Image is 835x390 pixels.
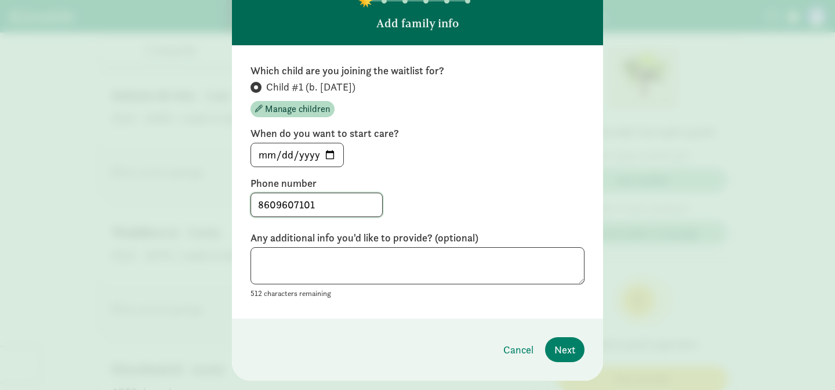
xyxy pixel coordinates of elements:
[251,176,584,190] label: Phone number
[265,102,330,116] span: Manage children
[251,193,382,216] input: 5555555555
[251,231,584,245] label: Any additional info you'd like to provide? (optional)
[251,127,584,140] label: When do you want to start care?
[545,337,584,362] button: Next
[251,64,584,78] label: Which child are you joining the waitlist for?
[376,15,459,31] p: Add family info
[503,342,533,358] span: Cancel
[494,337,543,362] button: Cancel
[266,80,355,94] span: Child #1 (b. [DATE])
[251,101,335,117] button: Manage children
[251,288,331,298] small: 512 characters remaining
[554,342,575,358] span: Next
